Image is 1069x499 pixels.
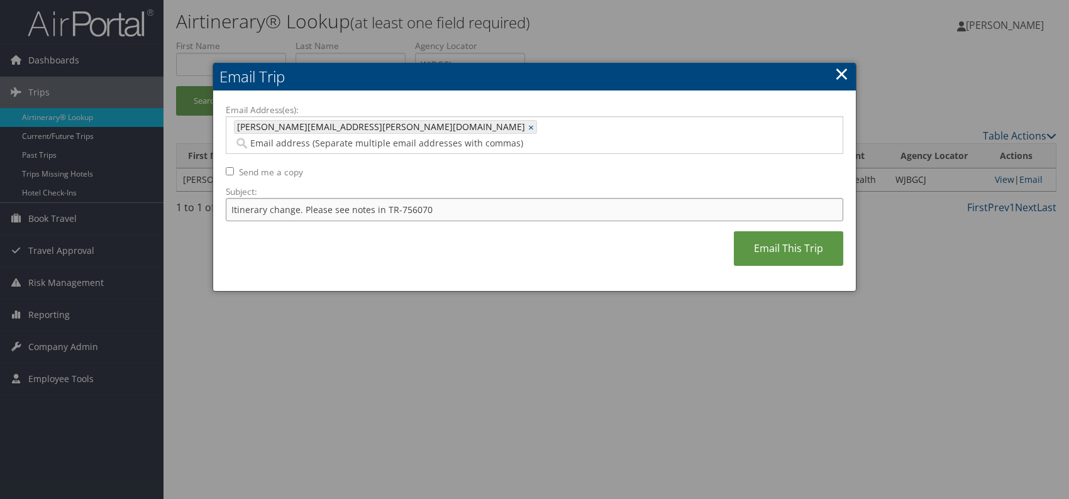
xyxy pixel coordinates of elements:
[226,198,843,221] input: Add a short subject for the email
[226,104,843,116] label: Email Address(es):
[213,63,856,90] h2: Email Trip
[226,185,843,198] label: Subject:
[528,121,536,133] a: ×
[235,121,525,133] span: [PERSON_NAME][EMAIL_ADDRESS][PERSON_NAME][DOMAIN_NAME]
[239,166,303,178] label: Send me a copy
[734,231,843,266] a: Email This Trip
[234,137,680,150] input: Email address (Separate multiple email addresses with commas)
[834,61,849,86] a: ×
